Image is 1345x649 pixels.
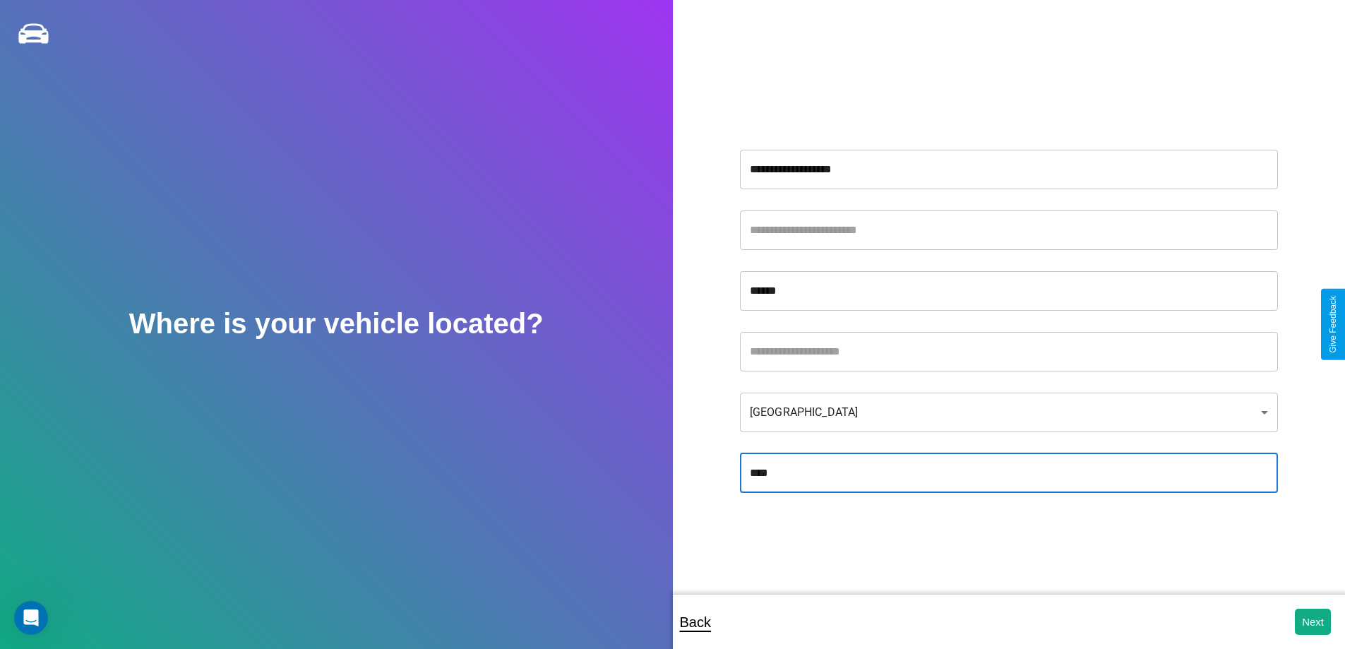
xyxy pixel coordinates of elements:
[740,393,1278,432] div: [GEOGRAPHIC_DATA]
[1295,609,1331,635] button: Next
[1328,296,1338,353] div: Give Feedback
[129,308,544,340] h2: Where is your vehicle located?
[680,609,711,635] p: Back
[14,601,48,635] iframe: Intercom live chat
